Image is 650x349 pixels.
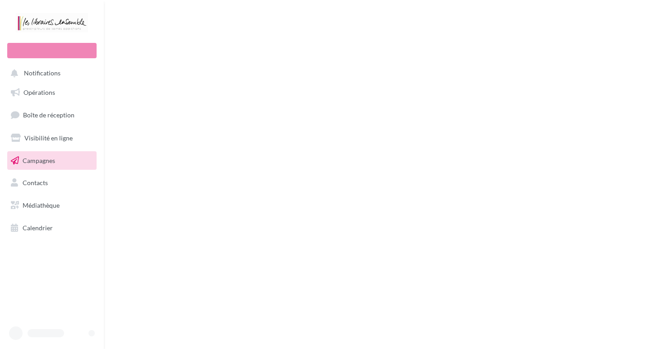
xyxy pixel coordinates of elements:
a: Boîte de réception [5,105,98,125]
a: Campagnes [5,151,98,170]
a: Opérations [5,83,98,102]
span: Boîte de réception [23,111,74,119]
a: Médiathèque [5,196,98,215]
div: Nouvelle campagne [7,43,97,58]
span: Contacts [23,179,48,186]
a: Visibilité en ligne [5,129,98,148]
span: Calendrier [23,224,53,232]
span: Campagnes [23,156,55,164]
span: Visibilité en ligne [24,134,73,142]
span: Médiathèque [23,201,60,209]
a: Contacts [5,173,98,192]
span: Opérations [23,88,55,96]
a: Calendrier [5,219,98,237]
span: Notifications [24,70,60,77]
